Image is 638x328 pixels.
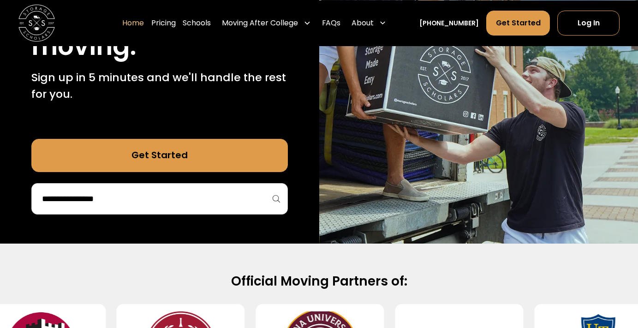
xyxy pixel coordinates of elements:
[322,10,340,36] a: FAQs
[218,10,315,36] div: Moving After College
[18,5,55,41] img: Storage Scholars main logo
[151,10,176,36] a: Pricing
[31,69,288,102] p: Sign up in 5 minutes and we'll handle the rest for you.
[222,18,298,29] div: Moving After College
[486,11,550,36] a: Get Started
[183,10,211,36] a: Schools
[122,10,144,36] a: Home
[419,18,479,28] a: [PHONE_NUMBER]
[31,139,288,172] a: Get Started
[18,5,55,41] a: home
[32,273,606,290] h2: Official Moving Partners of:
[348,10,390,36] div: About
[557,11,620,36] a: Log In
[352,18,374,29] div: About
